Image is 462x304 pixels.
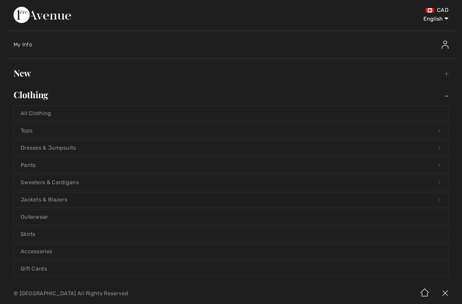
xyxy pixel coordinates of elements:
div: CAD [271,7,448,14]
a: Tops [14,123,448,138]
a: Dresses & Jumpsuits [14,140,448,155]
a: Pants [14,158,448,173]
a: All Clothing [14,106,448,121]
a: Skirts [14,227,448,242]
img: X [435,283,455,304]
img: My Info [442,41,448,49]
a: Jackets & Blazers [14,192,448,207]
a: Gift Cards [14,261,448,276]
a: Sweaters & Cardigans [14,175,448,190]
a: New [7,66,455,81]
a: Clothing [7,87,455,102]
a: Accessories [14,244,448,259]
img: 1ère Avenue [14,7,71,23]
p: © [GEOGRAPHIC_DATA] All Rights Reserved [14,291,271,296]
a: Outerwear [14,210,448,224]
img: Home [415,283,435,304]
span: My Info [14,41,32,48]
